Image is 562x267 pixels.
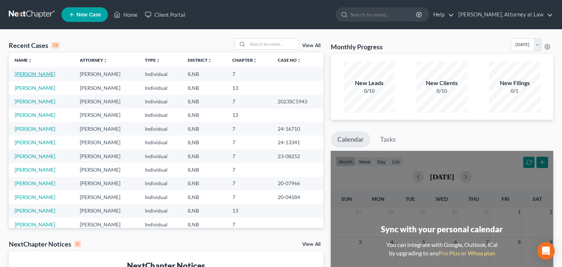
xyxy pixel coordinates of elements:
[226,95,272,108] td: 7
[28,58,32,63] i: unfold_more
[139,95,182,108] td: Individual
[226,149,272,163] td: 7
[110,8,141,21] a: Home
[253,58,257,63] i: unfold_more
[15,112,55,118] a: [PERSON_NAME]
[74,163,139,176] td: [PERSON_NAME]
[15,126,55,132] a: [PERSON_NAME]
[226,136,272,149] td: 7
[226,204,272,218] td: 13
[489,79,540,87] div: New Filings
[145,57,160,63] a: Typeunfold_more
[139,108,182,122] td: Individual
[76,12,101,18] span: New Case
[74,67,139,81] td: [PERSON_NAME]
[537,242,555,260] div: Open Intercom Messenger
[248,39,299,49] input: Search by name...
[430,8,454,21] a: Help
[182,136,226,149] td: ILNB
[15,180,55,186] a: [PERSON_NAME]
[139,163,182,176] td: Individual
[15,98,55,104] a: [PERSON_NAME]
[182,163,226,176] td: ILNB
[15,71,55,77] a: [PERSON_NAME]
[141,8,189,21] a: Client Portal
[344,87,395,95] div: 0/10
[226,163,272,176] td: 7
[182,204,226,218] td: ILNB
[15,194,55,200] a: [PERSON_NAME]
[74,122,139,136] td: [PERSON_NAME]
[439,249,495,256] a: Pro Plus or Whoa plan
[139,67,182,81] td: Individual
[182,177,226,190] td: ILNB
[272,136,323,149] td: 24-13341
[182,190,226,204] td: ILNB
[383,241,501,258] div: You can integrate with Google, Outlook, iCal by upgrading to any
[182,81,226,95] td: ILNB
[15,57,32,63] a: Nameunfold_more
[226,177,272,190] td: 7
[272,177,323,190] td: 20-07966
[489,87,540,95] div: 0/1
[139,136,182,149] td: Individual
[74,149,139,163] td: [PERSON_NAME]
[226,108,272,122] td: 13
[182,218,226,231] td: ILNB
[232,57,257,63] a: Chapterunfold_more
[74,218,139,231] td: [PERSON_NAME]
[331,131,370,148] a: Calendar
[74,204,139,218] td: [PERSON_NAME]
[74,81,139,95] td: [PERSON_NAME]
[226,67,272,81] td: 7
[416,79,468,87] div: New Clients
[15,85,55,91] a: [PERSON_NAME]
[455,8,553,21] a: [PERSON_NAME], Attorney at Law
[272,149,323,163] td: 23-08252
[156,58,160,63] i: unfold_more
[139,177,182,190] td: Individual
[182,149,226,163] td: ILNB
[74,177,139,190] td: [PERSON_NAME]
[139,149,182,163] td: Individual
[74,190,139,204] td: [PERSON_NAME]
[74,241,81,247] div: 0
[9,240,81,248] div: NextChapter Notices
[182,95,226,108] td: ILNB
[272,95,323,108] td: 2023SC5943
[272,122,323,136] td: 24-16710
[139,190,182,204] td: Individual
[182,67,226,81] td: ILNB
[207,58,212,63] i: unfold_more
[302,43,321,48] a: View All
[80,57,108,63] a: Attorneyunfold_more
[381,224,503,235] div: Sync with your personal calendar
[15,207,55,214] a: [PERSON_NAME]
[331,42,383,51] h3: Monthly Progress
[182,108,226,122] td: ILNB
[226,190,272,204] td: 7
[226,218,272,231] td: 7
[15,153,55,159] a: [PERSON_NAME]
[74,108,139,122] td: [PERSON_NAME]
[139,81,182,95] td: Individual
[416,87,468,95] div: 0/10
[15,167,55,173] a: [PERSON_NAME]
[139,218,182,231] td: Individual
[226,81,272,95] td: 13
[15,139,55,145] a: [PERSON_NAME]
[74,95,139,108] td: [PERSON_NAME]
[51,42,60,49] div: 13
[103,58,108,63] i: unfold_more
[74,136,139,149] td: [PERSON_NAME]
[350,8,417,21] input: Search by name...
[302,242,321,247] a: View All
[139,122,182,136] td: Individual
[297,58,301,63] i: unfold_more
[9,41,60,50] div: Recent Cases
[344,79,395,87] div: New Leads
[374,131,402,148] a: Tasks
[226,122,272,136] td: 7
[278,57,301,63] a: Case Nounfold_more
[15,221,55,228] a: [PERSON_NAME]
